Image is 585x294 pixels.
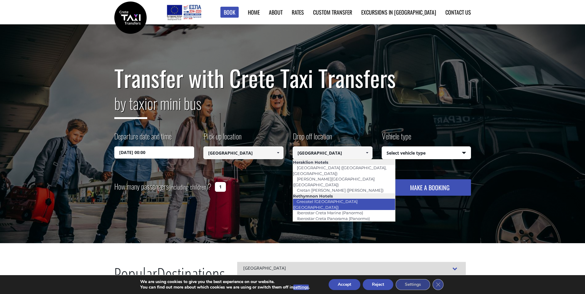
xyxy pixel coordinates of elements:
button: Close GDPR Cookie Banner [433,279,444,290]
button: Settings [396,279,430,290]
span: Select vehicle type [382,147,471,159]
a: Custom Transfer [313,8,352,16]
label: Departure date and time [114,131,172,146]
a: Grecotel [GEOGRAPHIC_DATA] ([GEOGRAPHIC_DATA]) [293,197,358,211]
span: Popular [114,262,157,290]
li: Heraklion Hotels [293,159,395,165]
a: Iberostar Creta Panorama (Panormo) [293,214,374,223]
div: [GEOGRAPHIC_DATA] [237,262,466,275]
button: Accept [329,279,360,290]
a: Crete Taxi Transfers | Safe Taxi Transfer Services from to Heraklion Airport, Chania Airport, Ret... [114,14,147,20]
a: [GEOGRAPHIC_DATA] ([GEOGRAPHIC_DATA], [GEOGRAPHIC_DATA]) [293,163,387,177]
span: by taxi [114,92,147,119]
label: Vehicle type [382,131,411,146]
label: How many passengers ? [114,179,211,194]
a: Contact us [445,8,471,16]
a: Excursions in [GEOGRAPHIC_DATA] [361,8,436,16]
li: Rethymnon Hotels [293,193,395,199]
a: Rates [292,8,304,16]
label: Pick up location [203,131,241,146]
input: Select drop-off location [293,146,373,159]
button: Reject [363,279,393,290]
p: You can find out more about which cookies we are using or switch them off in . [140,285,310,290]
h2: or mini bus [114,91,471,124]
a: [PERSON_NAME][GEOGRAPHIC_DATA] ([GEOGRAPHIC_DATA]) [293,175,375,189]
input: Select pickup location [203,146,284,159]
p: We are using cookies to give you the best experience on our website. [140,279,310,285]
a: Show All Items [362,146,372,159]
label: Drop off location [293,131,332,146]
img: e-bannersEUERDF180X90.jpg [166,3,202,21]
a: Iberostar Creta Marine (Panormo) [293,208,367,217]
a: Show All Items [273,146,283,159]
a: Home [248,8,260,16]
button: MAKE A BOOKING [389,179,471,196]
a: About [269,8,283,16]
button: settings [293,285,309,290]
small: (including children) [169,182,208,191]
a: Book [220,7,239,18]
a: Cretan [PERSON_NAME] ([PERSON_NAME]) [293,186,387,194]
img: Crete Taxi Transfers | Safe Taxi Transfer Services from to Heraklion Airport, Chania Airport, Ret... [114,2,147,34]
h1: Transfer with Crete Taxi Transfers [114,65,471,91]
